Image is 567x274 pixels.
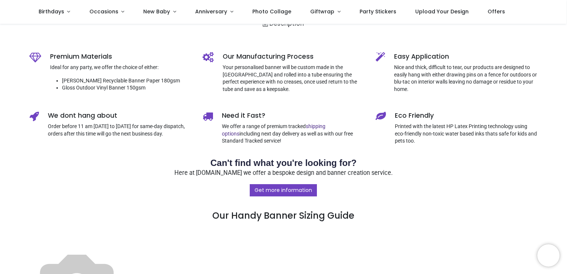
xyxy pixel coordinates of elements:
li: [PERSON_NAME] Recyclable Banner Paper 180gsm [62,77,191,85]
span: Photo Collage [252,8,291,15]
span: Occasions [89,8,118,15]
h5: Premium Materials [50,52,191,61]
p: Here at [DOMAIN_NAME] we offer a bespoke design and banner creation service. [29,169,538,177]
h5: Need it Fast? [222,111,365,120]
p: Your personalised banner will be custom made in the [GEOGRAPHIC_DATA] and rolled into a tube ensu... [223,64,365,93]
p: We offer a range of premium tracked including next day delivery as well as with our free Standard... [222,123,365,145]
span: Upload Your Design [415,8,469,15]
p: Printed with the latest HP Latex Printing technology using eco-friendly non-toxic water based ink... [395,123,538,145]
h3: Our Handy Banner Sizing Guide [29,183,538,222]
p: Ideal for any party, we offer the choice of either: [50,64,191,71]
p: Nice and thick, difficult to tear, our products are designed to easily hang with either drawing p... [394,64,538,93]
a: Get more information [250,184,317,197]
a: Description [256,11,311,37]
span: Party Stickers [360,8,396,15]
h5: Easy Application [394,52,538,61]
iframe: Brevo live chat [537,244,560,267]
a: shipping options [222,123,325,137]
span: Anniversary [195,8,227,15]
span: Giftwrap [310,8,334,15]
li: Gloss Outdoor Vinyl Banner 150gsm [62,84,191,92]
h5: Eco Friendly [395,111,538,120]
h2: Can't find what you're looking for? [29,157,538,169]
span: Offers [488,8,505,15]
h5: We dont hang about [48,111,191,120]
span: Birthdays [39,8,64,15]
span: New Baby [143,8,170,15]
h5: Our Manufacturing Process [223,52,365,61]
p: Order before 11 am [DATE] to [DATE] for same-day dispatch, orders after this time will go the nex... [48,123,191,137]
